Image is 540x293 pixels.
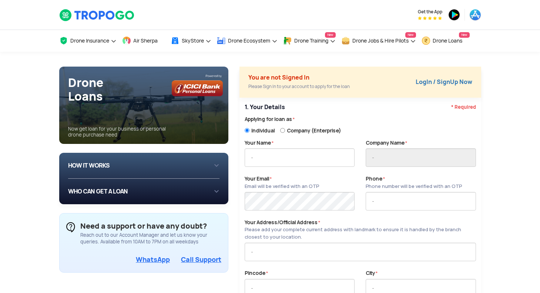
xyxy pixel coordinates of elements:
[366,175,462,190] label: Phone
[68,76,229,103] h1: Drone Loans
[245,175,319,190] label: Your Email
[245,219,476,241] label: Your Address/Official Address
[171,30,211,52] a: SkyStore
[217,30,278,52] a: Drone Ecosystem
[366,148,476,167] input: -
[418,9,442,15] span: Get the App
[80,232,222,245] div: Reach out to our Account Manager and let us know your queries. Available from 10AM to 7PM on all ...
[136,255,170,264] a: WhatsApp
[80,220,222,232] div: Need a support or have any doubt?
[248,73,350,82] div: You are not Signed In
[245,183,319,190] div: Email will be verified with an OTP
[416,78,472,86] a: LogIn / SignUp Now
[245,103,476,112] p: 1. Your Details
[280,127,285,134] input: Company (Enterprise)
[182,38,204,44] span: SkyStore
[245,139,274,147] label: Your Name
[366,269,378,277] label: City
[248,82,350,91] div: Please Sign In to your account to apply for the loan
[68,185,220,198] div: WHO CAN GET A LOAN
[172,74,223,96] img: bg_icicilogo1.png
[283,30,336,52] a: Drone TrainingNew
[181,255,221,264] a: Call Support
[459,32,470,38] span: New
[418,16,442,20] img: App Raking
[245,226,476,241] div: Please add your complete current address with landmark to ensure it is handled by the branch clos...
[294,38,328,44] span: Drone Training
[366,192,476,211] input: -
[366,183,462,190] div: Phone number will be verified with an OTP
[68,121,229,144] div: Now get loan for your business or personal drone purchase need
[325,32,336,38] span: New
[422,30,470,52] a: Drone LoansNew
[448,9,460,21] img: ic_playstore.png
[59,30,117,52] a: Drone Insurance
[245,269,268,277] label: Pincode
[228,38,270,44] span: Drone Ecosystem
[245,243,476,261] input: -
[133,38,158,44] span: Air Sherpa
[122,30,165,52] a: Air Sherpa
[245,115,476,123] label: Applying for loan as
[68,159,220,172] div: HOW IT WORKS
[59,9,135,21] img: TropoGo Logo
[245,148,355,167] input: -
[469,9,481,21] img: ic_appstore.png
[287,127,341,134] span: Company (Enterprise)
[433,38,462,44] span: Drone Loans
[352,38,409,44] span: Drone Jobs & Hire Pilots
[341,30,416,52] a: Drone Jobs & Hire PilotsNew
[251,127,275,134] span: Individual
[70,38,109,44] span: Drone Insurance
[245,127,249,134] input: Individual
[451,103,476,112] span: * Required
[366,139,407,147] label: Company Name
[405,32,416,38] span: New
